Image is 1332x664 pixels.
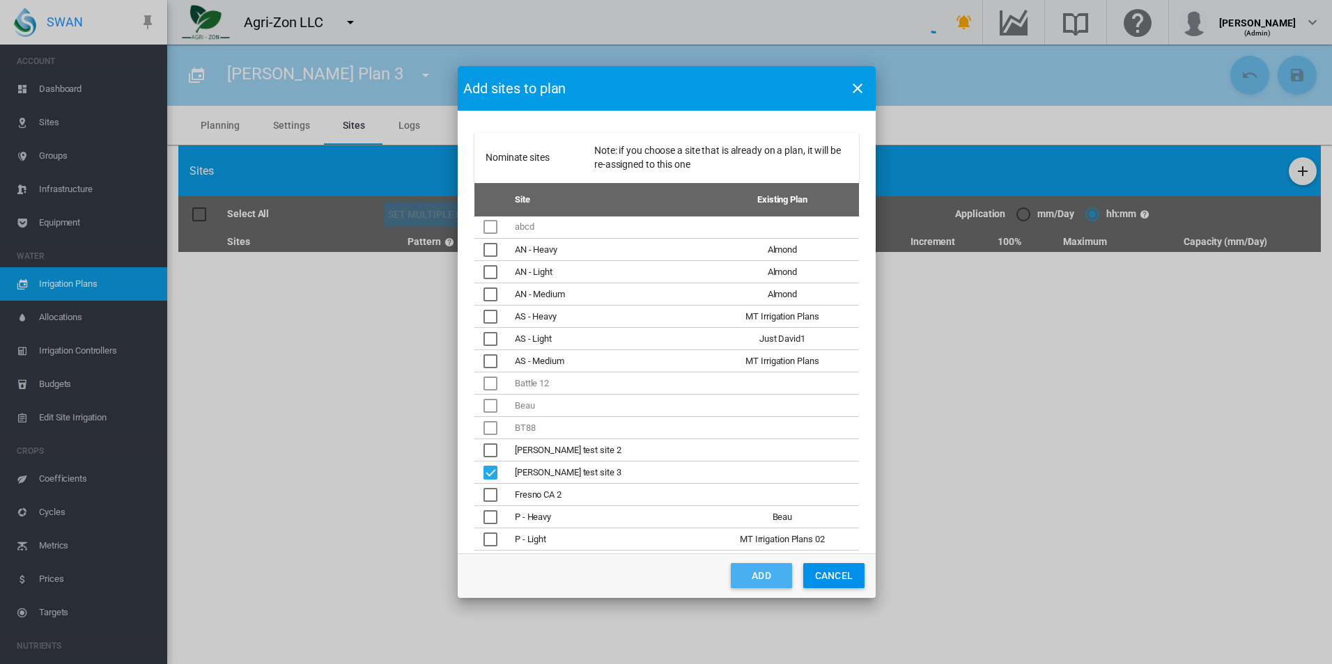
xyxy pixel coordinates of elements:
th: Site [514,183,706,216]
div: P - Heavy [515,511,551,523]
div: Nominate sites [515,377,549,390]
div: AN - Light [515,266,552,278]
div: P - Light [515,533,546,546]
div: AN - Heavy [515,244,557,256]
div: AS - Medium [515,355,564,367]
div: Nominate sites [515,221,534,233]
td: Almond [706,283,859,306]
md-dialog: Nominate sites ... [458,66,876,597]
div: [PERSON_NAME] test site 2 [515,444,621,457]
td: Almond [706,239,859,261]
span: Add sites to plan [463,79,566,98]
button: Add [731,563,792,588]
td: MT Irrigation Plans 02 [706,528,859,551]
div: Fresno CA 2 [515,489,562,501]
div: [PERSON_NAME] test site 3 [515,466,621,479]
button: Cancel [803,563,865,588]
td: MT Irrigation Plans [706,306,859,328]
div: Nominate sites [515,400,535,412]
th: Existing Plan [706,183,859,216]
td: This site can't be added to a Plan because the site is not fully configured [474,395,514,417]
div: AN - Medium [515,288,565,301]
td: This site can't be added to a Plan because the site is not fully configured [474,417,514,439]
div: AS - Light [515,333,552,345]
td: Almond [706,261,859,283]
td: MT Irrigation Plans 02 [706,551,859,573]
div: Nominate sites [515,422,536,434]
div: Nominate sites [486,151,594,165]
md-icon: icon-close [849,80,866,97]
button: icon-close [844,74,872,102]
td: Beau [706,506,859,528]
td: Just David1 [706,328,859,350]
div: AS - Heavy [515,310,557,323]
td: This site can't be added to a Plan because the site is not fully configured [474,372,514,395]
div: Note: if you choose a site that is already on a plan, it will be re-assigned to this one [594,144,848,171]
td: MT Irrigation Plans [706,350,859,372]
td: This site can't be added to a Plan because the site is not fully configured [474,216,514,239]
